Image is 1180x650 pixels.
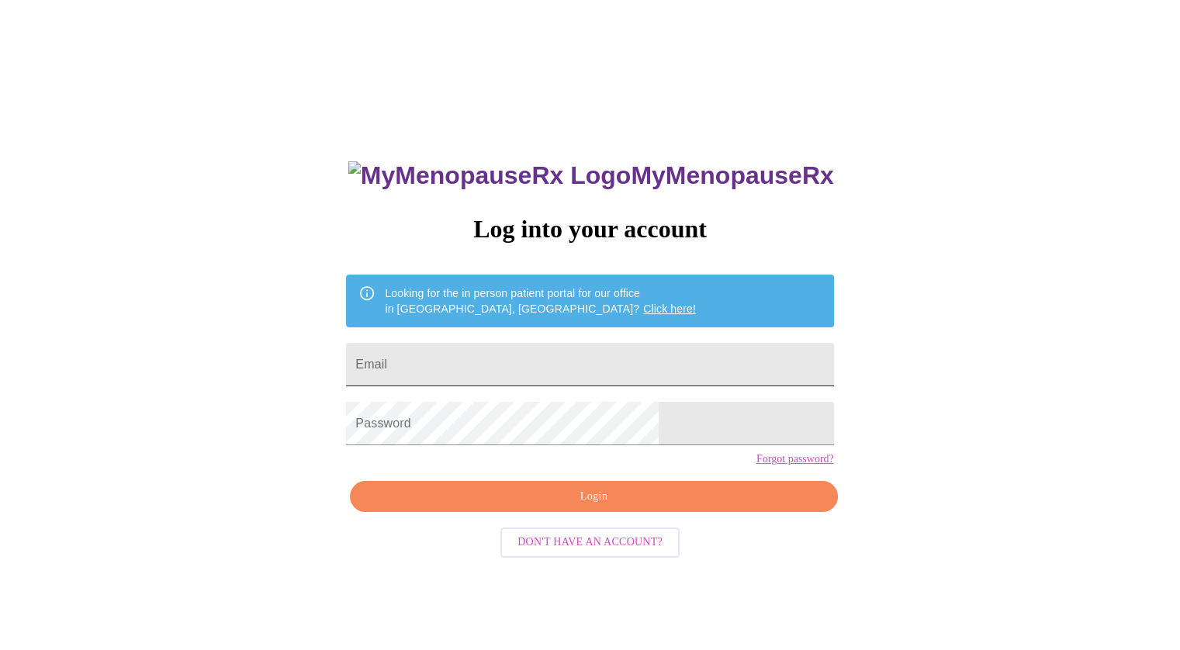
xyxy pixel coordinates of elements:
[348,161,631,190] img: MyMenopauseRx Logo
[350,481,837,513] button: Login
[497,534,683,548] a: Don't have an account?
[500,527,680,558] button: Don't have an account?
[517,533,663,552] span: Don't have an account?
[756,453,834,465] a: Forgot password?
[643,303,696,315] a: Click here!
[346,215,833,244] h3: Log into your account
[368,487,819,507] span: Login
[385,279,696,323] div: Looking for the in person patient portal for our office in [GEOGRAPHIC_DATA], [GEOGRAPHIC_DATA]?
[348,161,834,190] h3: MyMenopauseRx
